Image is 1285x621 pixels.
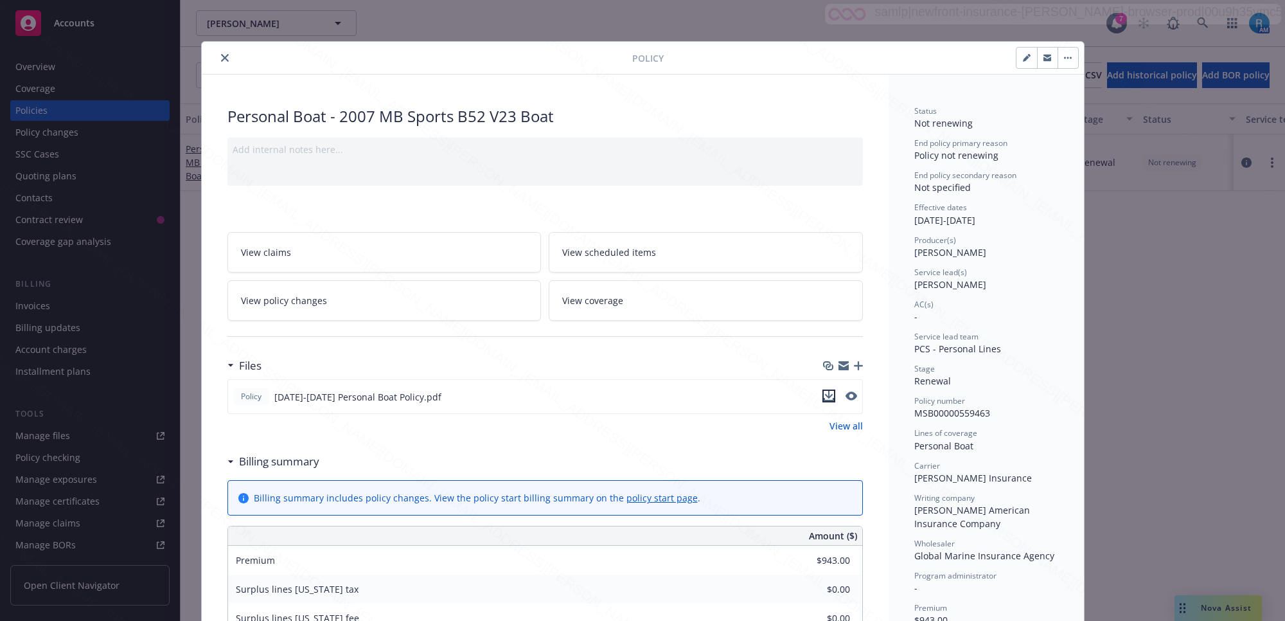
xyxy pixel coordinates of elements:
[822,390,835,402] button: download file
[914,170,1016,181] span: End policy secondary reason
[914,602,947,613] span: Premium
[236,554,275,566] span: Premium
[914,428,977,438] span: Lines of coverage
[227,280,542,321] a: View policy changes
[227,357,261,374] div: Files
[774,580,858,599] input: 0.00
[914,138,1007,148] span: End policy primary reason
[236,583,359,595] span: Surplus lines [US_STATE] tax
[914,235,956,246] span: Producer(s)
[227,453,319,470] div: Billing summary
[809,529,857,543] span: Amount ($)
[914,504,1032,530] span: [PERSON_NAME] American Insurance Company
[914,538,955,549] span: Wholesaler
[914,460,940,471] span: Carrier
[914,407,990,419] span: MSB00000559463
[217,50,233,66] button: close
[241,294,327,307] span: View policy changes
[914,202,967,213] span: Effective dates
[914,492,975,503] span: Writing company
[914,472,1032,484] span: [PERSON_NAME] Insurance
[846,392,857,401] button: preview file
[274,390,441,404] span: [DATE]-[DATE] Personal Boat Policy.pdf
[562,294,623,307] span: View coverage
[914,550,1054,562] span: Global Marine Insurance Agency
[846,390,857,404] button: preview file
[914,363,935,374] span: Stage
[829,419,863,433] a: View all
[914,570,997,581] span: Program administrator
[241,246,291,259] span: View claims
[239,357,261,374] h3: Files
[914,343,1001,355] span: PCS - Personal Lines
[549,232,863,273] a: View scheduled items
[914,181,971,194] span: Not specified
[774,551,858,570] input: 0.00
[914,582,917,594] span: -
[914,299,934,310] span: AC(s)
[562,246,656,259] span: View scheduled items
[549,280,863,321] a: View coverage
[914,149,998,161] span: Policy not renewing
[914,310,917,323] span: -
[632,51,664,65] span: Policy
[914,202,1058,226] div: [DATE] - [DATE]
[914,105,937,116] span: Status
[914,278,986,291] span: [PERSON_NAME]
[239,453,319,470] h3: Billing summary
[914,246,986,258] span: [PERSON_NAME]
[254,491,700,505] div: Billing summary includes policy changes. View the policy start billing summary on the .
[626,492,698,504] a: policy start page
[914,331,979,342] span: Service lead team
[233,143,858,156] div: Add internal notes here...
[822,390,835,404] button: download file
[914,439,1058,453] div: Personal Boat
[227,232,542,273] a: View claims
[914,117,973,129] span: Not renewing
[914,375,951,387] span: Renewal
[914,395,965,406] span: Policy number
[227,105,863,127] div: Personal Boat - 2007 MB Sports B52 V23 Boat
[914,267,967,278] span: Service lead(s)
[238,391,264,402] span: Policy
